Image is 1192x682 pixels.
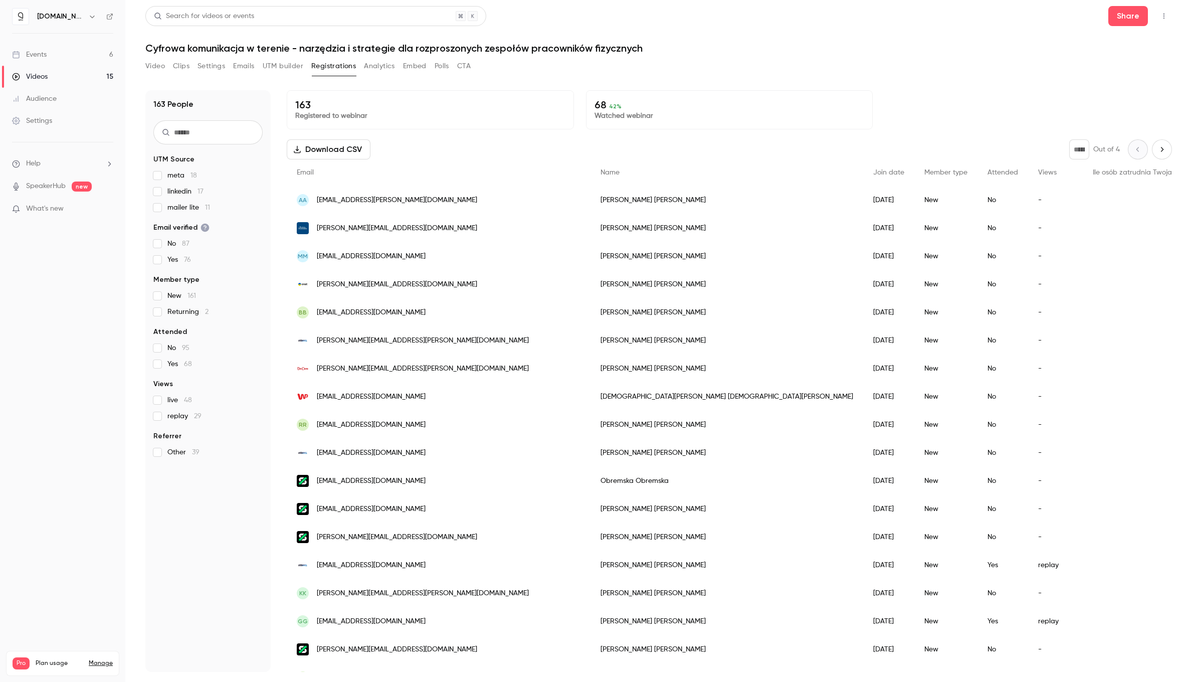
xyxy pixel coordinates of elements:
div: New [914,523,977,551]
span: [EMAIL_ADDRESS][DOMAIN_NAME] [317,307,426,318]
div: Obremska Obremska [590,467,863,495]
div: [DATE] [863,439,914,467]
img: onet.pl [297,278,309,290]
div: [PERSON_NAME] [PERSON_NAME] [590,411,863,439]
span: MM [298,252,308,261]
div: - [1028,270,1083,298]
div: No [977,579,1028,607]
span: mailer lite [167,203,210,213]
button: Embed [403,58,427,74]
img: skalskigrowth.com [297,643,309,655]
div: [DATE] [863,523,914,551]
div: [PERSON_NAME] [PERSON_NAME] [590,214,863,242]
span: Other [167,447,200,457]
span: [EMAIL_ADDRESS][DOMAIN_NAME] [317,476,426,486]
div: [PERSON_NAME] [PERSON_NAME] [590,523,863,551]
div: No [977,186,1028,214]
button: Settings [197,58,225,74]
span: Email [297,169,314,176]
button: Registrations [311,58,356,74]
div: No [977,467,1028,495]
div: - [1028,523,1083,551]
p: Out of 4 [1093,144,1120,154]
img: interia.pl [297,447,309,459]
div: No [977,214,1028,242]
span: Email verified [153,223,210,233]
span: [EMAIL_ADDRESS][DOMAIN_NAME] [317,251,426,262]
span: Join date [873,169,904,176]
div: [PERSON_NAME] [PERSON_NAME] [590,186,863,214]
span: 48 [184,397,192,404]
span: [EMAIL_ADDRESS][DOMAIN_NAME] [317,392,426,402]
div: No [977,270,1028,298]
div: [PERSON_NAME] [PERSON_NAME] [590,579,863,607]
span: 17 [197,188,204,195]
span: 68 [184,361,192,368]
div: [DATE] [863,579,914,607]
span: Attended [153,327,187,337]
div: [PERSON_NAME] [PERSON_NAME] [590,242,863,270]
div: [DATE] [863,326,914,355]
span: replay [167,411,202,421]
span: [EMAIL_ADDRESS][DOMAIN_NAME] [317,504,426,515]
img: poczta.fm [297,334,309,347]
img: quico.io [13,9,29,25]
div: replay [1028,551,1083,579]
div: - [1028,467,1083,495]
span: No [167,239,189,249]
div: - [1028,355,1083,383]
button: Top Bar Actions [1156,8,1172,24]
span: linkedin [167,187,204,197]
div: Search for videos or events [154,11,254,22]
img: interia.pl [297,559,309,571]
div: [DEMOGRAPHIC_DATA][PERSON_NAME] [DEMOGRAPHIC_DATA][PERSON_NAME] [590,383,863,411]
span: [PERSON_NAME][EMAIL_ADDRESS][DOMAIN_NAME] [317,279,477,290]
div: [DATE] [863,214,914,242]
span: 76 [184,256,191,263]
button: Video [145,58,165,74]
div: [DATE] [863,635,914,663]
img: skalskigrowth.com [297,503,309,515]
span: New [167,291,196,301]
section: facet-groups [153,154,263,457]
div: New [914,186,977,214]
h1: Cyfrowa komunikacja w terenie - narzędzia i strategie dla rozproszonych zespołów pracowników fizy... [145,42,1172,54]
div: [DATE] [863,270,914,298]
div: No [977,326,1028,355]
button: Next page [1152,139,1172,159]
div: New [914,326,977,355]
div: - [1028,214,1083,242]
div: - [1028,383,1083,411]
div: New [914,411,977,439]
span: KK [299,589,306,598]
span: [PERSON_NAME][EMAIL_ADDRESS][PERSON_NAME][DOMAIN_NAME] [317,335,529,346]
div: [DATE] [863,383,914,411]
span: UTM Source [153,154,194,164]
span: Referrer [153,431,181,441]
div: [PERSON_NAME] [PERSON_NAME] [590,495,863,523]
span: 18 [190,172,197,179]
div: replay [1028,607,1083,635]
iframe: Noticeable Trigger [101,205,113,214]
div: Yes [977,551,1028,579]
div: [PERSON_NAME] [PERSON_NAME] [590,439,863,467]
button: CTA [457,58,471,74]
div: - [1028,635,1083,663]
a: Manage [89,659,113,667]
span: meta [167,170,197,181]
div: New [914,355,977,383]
div: - [1028,186,1083,214]
div: [PERSON_NAME] [PERSON_NAME] [590,551,863,579]
img: wp.pl [297,391,309,403]
div: No [977,298,1028,326]
span: 39 [192,449,200,456]
div: [DATE] [863,607,914,635]
span: RR [299,420,307,429]
div: - [1028,579,1083,607]
div: No [977,383,1028,411]
span: No [167,343,189,353]
div: - [1028,326,1083,355]
button: Download CSV [287,139,370,159]
span: [PERSON_NAME][EMAIL_ADDRESS][PERSON_NAME][DOMAIN_NAME] [317,364,529,374]
div: [PERSON_NAME] [PERSON_NAME] [590,607,863,635]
